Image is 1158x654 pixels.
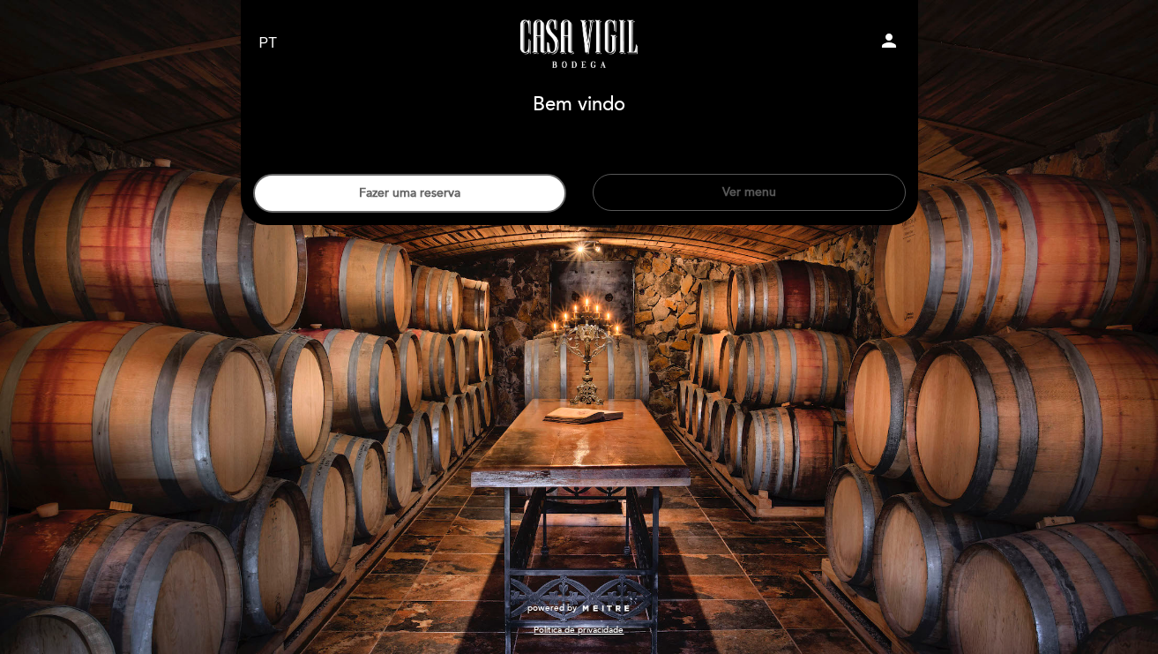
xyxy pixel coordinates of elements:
[878,30,900,57] button: person
[469,19,690,68] a: Casa Vigil - Restaurante
[527,602,577,614] span: powered by
[593,174,906,211] button: Ver menu
[534,624,624,636] a: Política de privacidade
[581,605,631,613] img: MEITRE
[253,174,566,213] button: Fazer uma reserva
[878,30,900,51] i: person
[527,602,631,614] a: powered by
[533,94,625,116] h1: Bem vindo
